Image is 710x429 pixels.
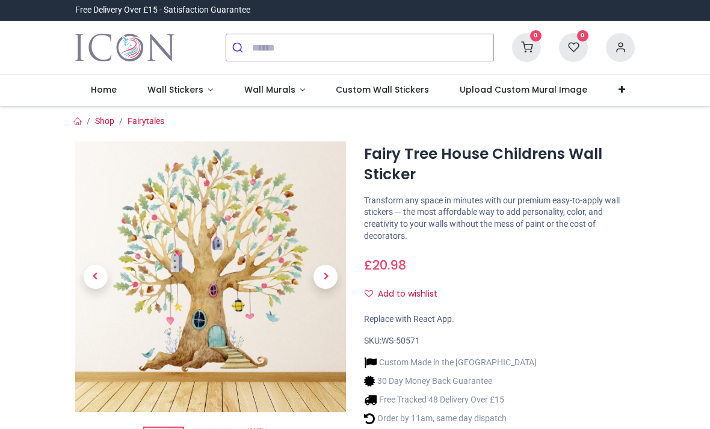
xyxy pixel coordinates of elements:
img: Icon Wall Stickers [75,31,174,64]
div: Replace with React App. [364,313,635,326]
span: Wall Stickers [147,84,203,96]
span: WS-50571 [381,336,420,345]
button: Add to wishlistAdd to wishlist [364,284,448,304]
button: Submit [226,34,252,61]
a: Next [306,182,347,372]
span: Next [313,265,338,289]
div: Free Delivery Over £15 - Satisfaction Guarantee [75,4,250,16]
span: £ [364,256,406,274]
a: Shop [95,116,114,126]
span: Wall Murals [244,84,295,96]
h1: Fairy Tree House Childrens Wall Sticker [364,144,635,185]
span: Upload Custom Mural Image [460,84,587,96]
a: Logo of Icon Wall Stickers [75,31,174,64]
li: Custom Made in the [GEOGRAPHIC_DATA] [364,356,537,369]
a: Wall Stickers [132,75,229,106]
p: Transform any space in minutes with our premium easy-to-apply wall stickers — the most affordable... [364,195,635,242]
a: Previous [75,182,116,372]
li: Order by 11am, same day dispatch [364,412,537,425]
span: 20.98 [372,256,406,274]
a: Wall Murals [229,75,321,106]
img: Fairy Tree House Childrens Wall Sticker [75,141,346,412]
span: Home [91,84,117,96]
sup: 0 [530,30,542,42]
a: Fairytales [128,116,164,126]
div: SKU: [364,335,635,347]
iframe: Customer reviews powered by Trustpilot [382,4,635,16]
a: 0 [559,42,588,52]
span: Custom Wall Stickers [336,84,429,96]
li: Free Tracked 48 Delivery Over £15 [364,394,537,406]
i: Add to wishlist [365,289,373,298]
li: 30 Day Money Back Guarantee [364,375,537,387]
a: 0 [512,42,541,52]
span: Previous [84,265,108,289]
sup: 0 [577,30,588,42]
